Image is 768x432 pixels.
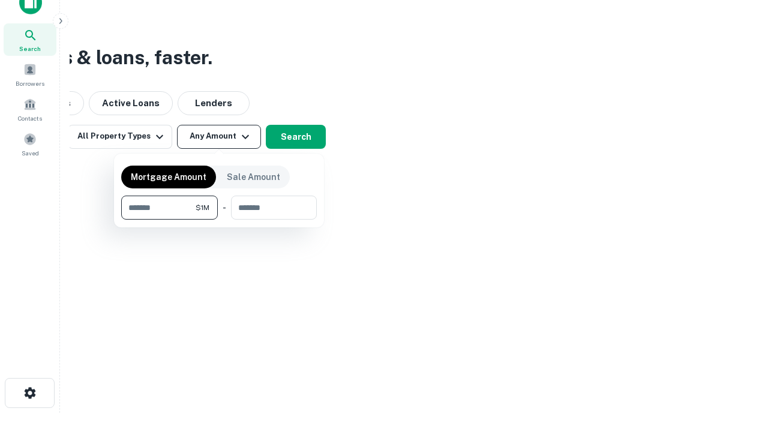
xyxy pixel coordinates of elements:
[227,170,280,184] p: Sale Amount
[708,336,768,394] iframe: Chat Widget
[131,170,206,184] p: Mortgage Amount
[223,196,226,220] div: -
[196,202,209,213] span: $1M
